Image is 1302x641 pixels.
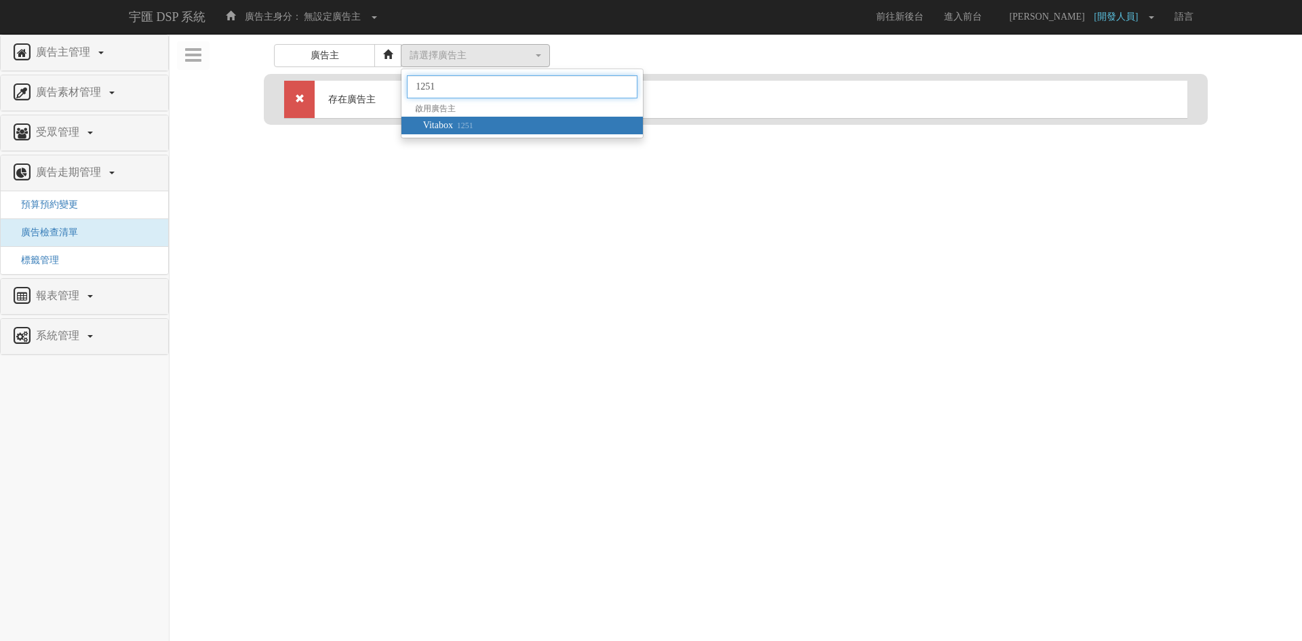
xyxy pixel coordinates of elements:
a: 受眾管理 [11,122,158,144]
span: [開發人員] [1094,12,1145,22]
span: Vitabox [423,119,473,132]
small: 1251 [453,121,473,130]
span: 無設定廣告主 [304,12,361,22]
a: 系統管理 [11,326,158,347]
a: 廣告主管理 [11,42,158,64]
a: 廣告走期管理 [11,162,158,184]
span: 廣告素材管理 [33,86,108,98]
a: 廣告檢查清單 [11,227,78,237]
span: 系統管理 [33,330,86,341]
a: 標籤管理 [11,255,59,265]
span: 廣告主管理 [33,46,97,58]
button: 請選擇廣告主 [401,44,550,67]
div: 請選擇廣告主 [410,49,533,62]
a: 報表管理 [11,286,158,307]
span: 廣告走期管理 [33,166,108,178]
input: Search [407,75,637,98]
a: 預算預約變更 [11,199,78,210]
a: 廣告素材管理 [11,82,158,104]
span: [PERSON_NAME] [1002,12,1091,22]
span: 受眾管理 [33,126,86,138]
div: 存在廣告主 [284,81,1187,111]
span: 報表管理 [33,290,86,301]
span: 廣告主身分： [245,12,302,22]
span: 啟用廣告主 [415,104,456,113]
